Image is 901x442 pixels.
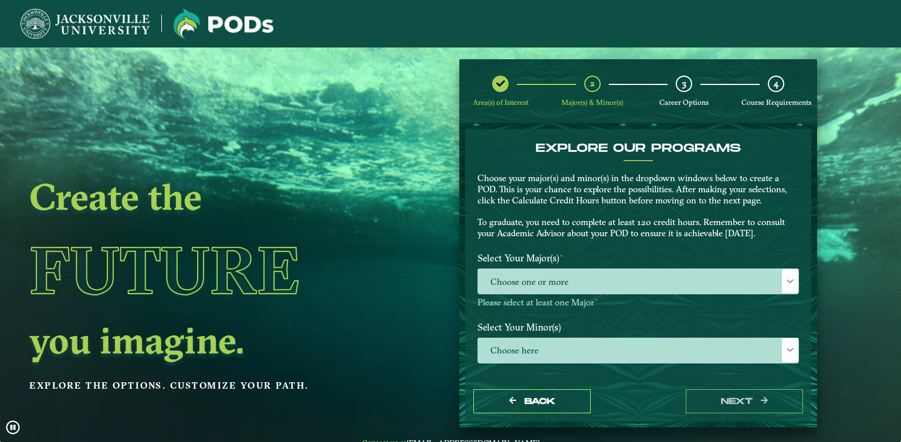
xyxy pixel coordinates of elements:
[659,98,709,107] span: Career Options
[477,297,799,308] p: Please select at least one Major
[559,251,564,260] sup: ⋆
[590,78,595,89] span: 2
[686,389,803,413] button: next
[469,247,808,269] label: Select Your Major(s)
[682,78,686,89] span: 3
[29,217,376,324] h1: Future
[29,324,376,356] h2: you imagine.
[174,9,273,39] img: Jacksonville University logo
[561,98,623,107] span: Major(s) & Minor(s)
[594,295,598,304] sup: ⋆
[774,78,778,89] span: 4
[477,141,799,155] h4: EXPLORE OUR PROGRAMS
[21,9,150,39] img: Jacksonville University logo
[469,316,808,338] label: Select Your Minor(s)
[29,377,376,395] p: Explore the options. Customize your path.
[473,389,591,413] button: Back
[524,396,555,406] span: Back
[473,98,529,107] span: Area(s) of Interest
[29,180,376,213] h2: Create the
[478,269,798,294] span: Choose one or more
[477,173,799,239] p: Choose your major(s) and minor(s) in the dropdown windows below to create a POD. This is your cha...
[741,98,811,107] span: Course Requirements
[478,338,798,363] span: Choose here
